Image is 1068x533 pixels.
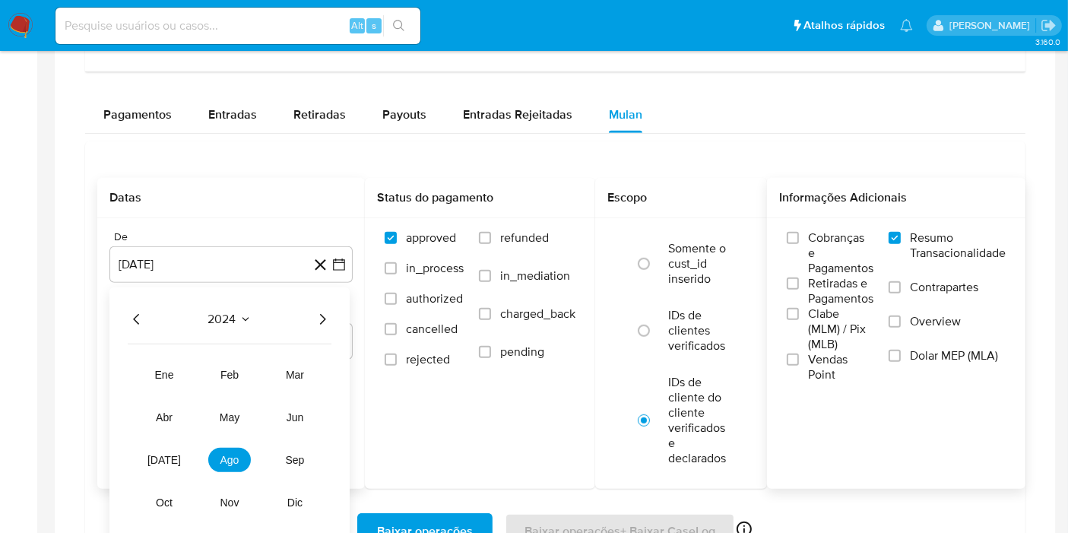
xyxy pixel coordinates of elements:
[803,17,885,33] span: Atalhos rápidos
[900,19,913,32] a: Notificações
[1041,17,1057,33] a: Sair
[372,18,376,33] span: s
[1035,36,1060,48] span: 3.160.0
[949,18,1035,33] p: leticia.merlin@mercadolivre.com
[351,18,363,33] span: Alt
[55,16,420,36] input: Pesquise usuários ou casos...
[383,15,414,36] button: search-icon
